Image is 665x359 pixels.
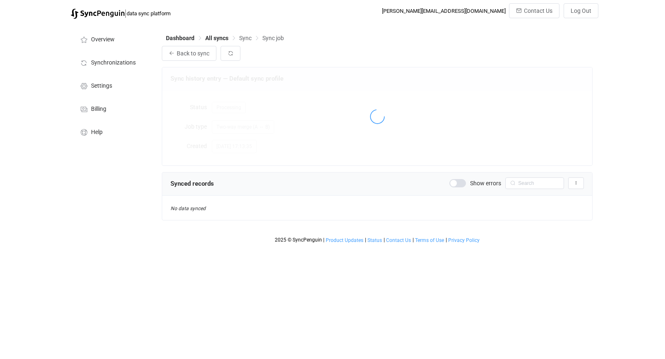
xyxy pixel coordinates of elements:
[91,129,103,136] span: Help
[71,74,154,97] a: Settings
[262,35,284,41] span: Sync job
[205,35,228,41] span: All syncs
[239,35,252,41] span: Sync
[571,7,591,14] span: Log Out
[413,237,414,243] span: |
[382,8,506,14] div: [PERSON_NAME][EMAIL_ADDRESS][DOMAIN_NAME]
[71,27,154,50] a: Overview
[71,97,154,120] a: Billing
[91,36,115,43] span: Overview
[71,50,154,74] a: Synchronizations
[415,237,444,243] a: Terms of Use
[386,237,411,243] span: Contact Us
[275,237,322,243] span: 2025 © SyncPenguin
[71,7,170,19] a: |data sync platform
[325,237,364,243] a: Product Updates
[505,177,564,189] input: Search
[446,237,447,243] span: |
[166,35,284,41] div: Breadcrumb
[470,180,501,186] span: Show errors
[415,237,444,243] span: Terms of Use
[386,237,411,243] a: Contact Us
[166,35,194,41] span: Dashboard
[91,106,106,112] span: Billing
[71,120,154,143] a: Help
[127,10,170,17] span: data sync platform
[448,237,480,243] a: Privacy Policy
[524,7,552,14] span: Contact Us
[367,237,382,243] a: Status
[509,3,559,18] button: Contact Us
[170,180,214,187] span: Synced records
[384,237,385,243] span: |
[448,237,480,243] span: Privacy Policy
[564,3,598,18] button: Log Out
[365,237,366,243] span: |
[71,9,125,19] img: syncpenguin.svg
[125,7,127,19] span: |
[177,50,209,57] span: Back to sync
[91,83,112,89] span: Settings
[91,60,136,66] span: Synchronizations
[162,46,216,61] button: Back to sync
[323,237,324,243] span: |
